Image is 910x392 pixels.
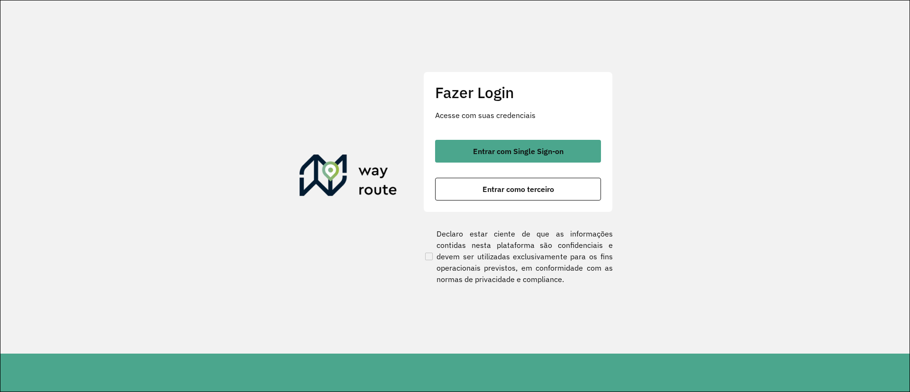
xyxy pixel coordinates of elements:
button: button [435,140,601,163]
img: Roteirizador AmbevTech [300,155,397,200]
p: Acesse com suas credenciais [435,109,601,121]
label: Declaro estar ciente de que as informações contidas nesta plataforma são confidenciais e devem se... [423,228,613,285]
span: Entrar com Single Sign-on [473,147,564,155]
h2: Fazer Login [435,83,601,101]
button: button [435,178,601,201]
span: Entrar como terceiro [482,185,554,193]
